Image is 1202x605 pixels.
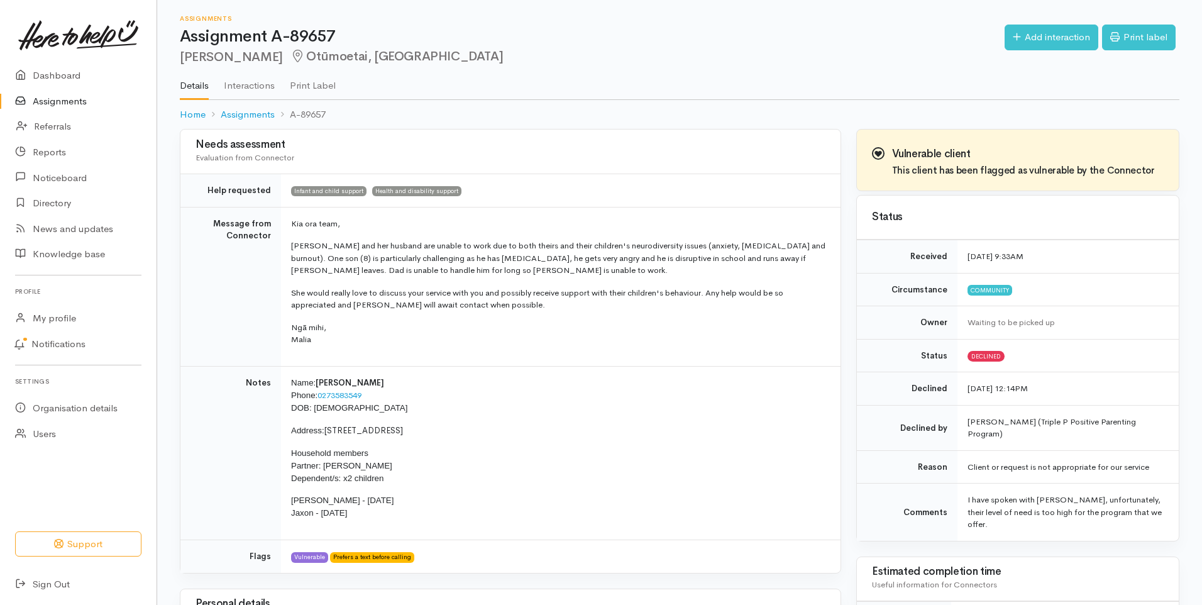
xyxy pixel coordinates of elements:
[180,366,281,540] td: Notes
[316,377,384,388] span: [PERSON_NAME]
[291,391,317,400] span: Phone:
[872,566,1164,578] h3: Estimated completion time
[180,174,281,208] td: Help requested
[15,283,141,300] h6: Profile
[180,540,281,573] td: Flags
[968,285,1012,295] span: Community
[857,339,957,372] td: Status
[857,484,957,541] td: Comments
[290,64,336,99] a: Print Label
[892,148,1155,160] h3: Vulnerable client
[968,351,1005,361] span: Declined
[196,139,825,151] h3: Needs assessment
[275,108,326,122] li: A-89657
[291,552,328,562] span: Vulnerable
[957,484,1179,541] td: I have spoken with [PERSON_NAME], unfortunately, their level of need is too high for the program ...
[291,378,316,387] span: Name:
[968,316,1164,329] div: Waiting to be picked up
[324,425,403,436] span: [STREET_ADDRESS]
[291,287,825,311] p: She would really love to discuss your service with you and possibly receive support with their ch...
[857,240,957,274] td: Received
[15,531,141,557] button: Support
[291,186,367,196] span: Infant and child support
[291,218,825,230] p: Kia ora team,
[330,552,414,562] span: Prefers a text before calling
[196,152,294,163] span: Evaluation from Connector
[291,448,392,483] span: Household members Partner: [PERSON_NAME] Dependent/s: x2 children
[180,64,209,100] a: Details
[180,207,281,366] td: Message from Connector
[957,405,1179,450] td: [PERSON_NAME] (Triple P Positive Parenting Program)
[857,405,957,450] td: Declined by
[857,450,957,484] td: Reason
[1005,25,1098,50] a: Add interaction
[317,390,361,401] a: 0273583549
[180,108,206,122] a: Home
[180,28,1005,46] h1: Assignment A-89657
[291,321,825,346] p: Ngā mihi, Malia
[290,48,503,64] span: Otūmoetai, [GEOGRAPHIC_DATA]
[957,450,1179,484] td: Client or request is not appropriate for our service
[291,496,394,518] span: [PERSON_NAME] - [DATE] Jaxon - [DATE]
[372,186,461,196] span: Health and disability support
[1102,25,1176,50] a: Print label
[857,372,957,406] td: Declined
[291,403,407,413] span: DOB: [DEMOGRAPHIC_DATA]
[180,100,1179,130] nav: breadcrumb
[857,273,957,306] td: Circumstance
[15,373,141,390] h6: Settings
[872,211,1164,223] h3: Status
[291,240,825,277] p: [PERSON_NAME] and her husband are unable to work due to both theirs and their children's neurodiv...
[291,426,324,435] span: Address:
[892,165,1155,176] h4: This client has been flagged as vulnerable by the Connector
[968,251,1023,262] time: [DATE] 9:33AM
[180,50,1005,64] h2: [PERSON_NAME]
[221,108,275,122] a: Assignments
[180,15,1005,22] h6: Assignments
[224,64,275,99] a: Interactions
[968,383,1028,394] time: [DATE] 12:14PM
[872,579,997,590] span: Useful information for Connectors
[857,306,957,340] td: Owner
